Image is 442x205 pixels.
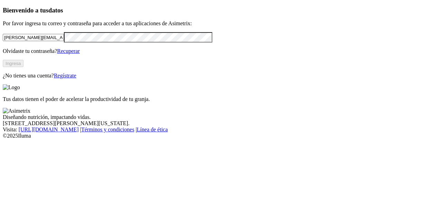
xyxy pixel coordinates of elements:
input: Tu correo [3,34,64,41]
img: Asimetrix [3,108,30,114]
p: Olvidaste tu contraseña? [3,48,439,54]
div: [STREET_ADDRESS][PERSON_NAME][US_STATE]. [3,120,439,127]
div: Visita : | | [3,127,439,133]
p: ¿No tienes una cuenta? [3,73,439,79]
button: Ingresa [3,60,23,67]
div: Diseñando nutrición, impactando vidas. [3,114,439,120]
a: Regístrate [54,73,76,78]
a: Línea de ética [137,127,168,132]
span: datos [48,7,63,14]
h3: Bienvenido a tus [3,7,439,14]
p: Tus datos tienen el poder de acelerar la productividad de tu granja. [3,96,439,102]
p: Por favor ingresa tu correo y contraseña para acceder a tus aplicaciones de Asimetrix: [3,20,439,27]
img: Logo [3,84,20,91]
a: [URL][DOMAIN_NAME] [19,127,79,132]
div: © 2025 Iluma [3,133,439,139]
a: Recuperar [57,48,80,54]
a: Términos y condiciones [81,127,134,132]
